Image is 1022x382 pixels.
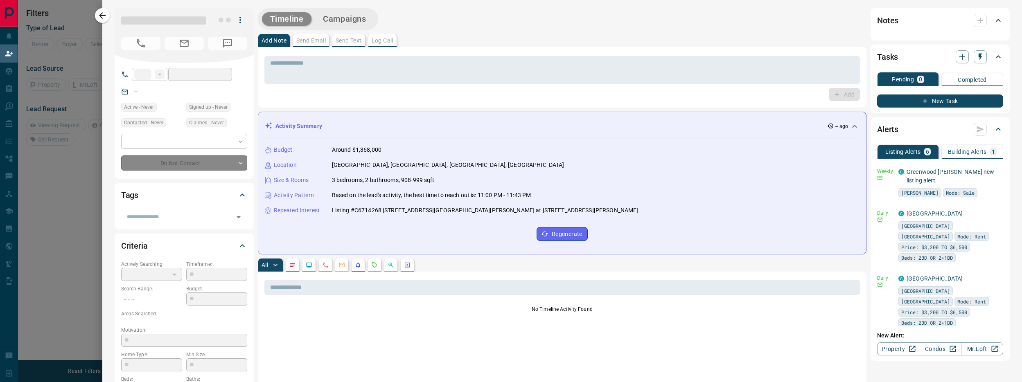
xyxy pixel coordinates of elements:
[877,175,883,181] svg: Email
[901,243,967,251] span: Price: $3,200 TO $6,500
[901,222,950,230] span: [GEOGRAPHIC_DATA]
[901,232,950,240] span: [GEOGRAPHIC_DATA]
[901,297,950,306] span: [GEOGRAPHIC_DATA]
[262,38,287,43] p: Add Note
[877,47,1003,67] div: Tasks
[919,76,922,82] p: 0
[877,119,1003,139] div: Alerts
[186,285,247,292] p: Budget:
[124,119,163,127] span: Contacted - Never
[877,209,893,217] p: Daily
[274,191,314,200] p: Activity Pattern
[186,351,247,358] p: Min Size:
[165,37,204,50] span: No Email
[537,227,588,241] button: Regenerate
[885,149,921,155] p: Listing Alerts
[332,191,531,200] p: Based on the lead's activity, the best time to reach out is: 11:00 PM - 11:43 PM
[121,239,148,252] h2: Criteria
[901,254,953,262] span: Beds: 2BD OR 2+1BD
[264,306,860,313] p: No Timeline Activity Found
[134,88,138,95] a: --
[208,37,247,50] span: No Number
[946,189,975,197] span: Mode: Sale
[121,261,182,268] p: Actively Searching:
[901,287,950,295] span: [GEOGRAPHIC_DATA]
[121,292,182,306] p: -- - --
[274,206,320,215] p: Repeated Interest
[907,275,963,282] a: [GEOGRAPHIC_DATA]
[315,12,374,26] button: Campaigns
[388,262,394,268] svg: Opportunities
[233,211,244,223] button: Open
[274,146,293,154] p: Budget
[332,146,381,154] p: Around $1,368,000
[877,217,883,222] svg: Email
[274,161,297,169] p: Location
[877,282,883,288] svg: Email
[121,236,247,256] div: Criteria
[124,103,154,111] span: Active - Never
[901,189,939,197] span: [PERSON_NAME]
[332,206,638,215] p: Listing #C6714268 [STREET_ADDRESS][GEOGRAPHIC_DATA][PERSON_NAME] at [STREET_ADDRESS][PERSON_NAME]
[835,123,848,130] p: -- ago
[121,285,182,292] p: Search Range:
[306,262,312,268] svg: Lead Browsing Activity
[338,262,345,268] svg: Emails
[961,342,1003,355] a: Mr.Loft
[121,185,247,205] div: Tags
[877,94,1003,108] button: New Task
[901,308,967,316] span: Price: $3,200 TO $6,500
[289,262,296,268] svg: Notes
[371,262,378,268] svg: Requests
[404,262,411,268] svg: Agent Actions
[262,262,268,268] p: All
[121,310,247,317] p: Areas Searched:
[898,276,904,281] div: condos.ca
[898,169,904,175] div: condos.ca
[877,50,898,63] h2: Tasks
[121,37,160,50] span: No Number
[992,149,995,155] p: 1
[877,14,898,27] h2: Notes
[355,262,361,268] svg: Listing Alerts
[877,123,898,136] h2: Alerts
[121,189,138,202] h2: Tags
[275,122,322,130] p: Activity Summary
[919,342,961,355] a: Condos
[121,326,247,334] p: Motivation:
[877,274,893,282] p: Daily
[189,119,224,127] span: Claimed - Never
[907,210,963,217] a: [GEOGRAPHIC_DATA]
[332,176,435,184] p: 3 bedrooms, 2 bathrooms, 908-999 sqft
[898,211,904,216] div: condos.ca
[121,155,247,171] div: Do Not Contact
[958,77,987,83] p: Completed
[265,119,860,134] div: Activity Summary-- ago
[877,11,1003,30] div: Notes
[901,319,953,327] span: Beds: 2BD OR 2+1BD
[957,232,986,240] span: Mode: Rent
[186,261,247,268] p: Timeframe:
[274,176,309,184] p: Size & Rooms
[121,351,182,358] p: Home Type:
[189,103,228,111] span: Signed up - Never
[877,168,893,175] p: Weekly
[948,149,987,155] p: Building Alerts
[926,149,929,155] p: 6
[262,12,312,26] button: Timeline
[907,169,995,184] a: Greenwood [PERSON_NAME] new listing alert
[957,297,986,306] span: Mode: Rent
[332,161,564,169] p: [GEOGRAPHIC_DATA], [GEOGRAPHIC_DATA], [GEOGRAPHIC_DATA], [GEOGRAPHIC_DATA]
[892,76,914,82] p: Pending
[877,331,1003,340] p: New Alert:
[877,342,919,355] a: Property
[322,262,329,268] svg: Calls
